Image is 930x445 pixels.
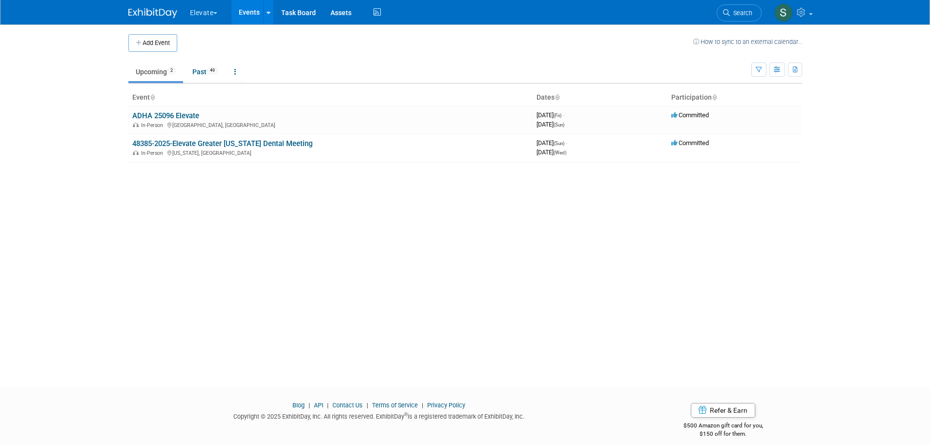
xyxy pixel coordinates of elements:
span: - [566,139,567,147]
a: Privacy Policy [427,402,465,409]
span: | [306,402,312,409]
a: Upcoming2 [128,63,183,81]
span: - [563,111,564,119]
span: (Wed) [554,150,566,155]
span: Committed [671,111,709,119]
a: Sort by Event Name [150,93,155,101]
a: Past49 [185,63,225,81]
span: | [325,402,331,409]
a: Contact Us [332,402,363,409]
span: 2 [167,67,176,74]
a: Refer & Earn [691,403,755,418]
span: Search [730,9,752,17]
div: $500 Amazon gift card for you, [644,415,802,438]
span: | [364,402,371,409]
span: In-Person [141,122,166,128]
span: (Sun) [554,122,564,127]
sup: ® [404,412,408,417]
a: ADHA 25096 Elevate [132,111,199,120]
th: Dates [533,89,667,106]
span: In-Person [141,150,166,156]
div: [US_STATE], [GEOGRAPHIC_DATA] [132,148,529,156]
a: 48385-2025-Elevate Greater [US_STATE] Dental Meeting [132,139,312,148]
a: API [314,402,323,409]
div: $150 off for them. [644,430,802,438]
span: (Sun) [554,141,564,146]
div: [GEOGRAPHIC_DATA], [GEOGRAPHIC_DATA] [132,121,529,128]
a: Search [717,4,762,21]
span: [DATE] [537,148,566,156]
a: Terms of Service [372,402,418,409]
span: (Fri) [554,113,561,118]
span: | [419,402,426,409]
th: Event [128,89,533,106]
a: Sort by Participation Type [712,93,717,101]
a: Blog [292,402,305,409]
img: In-Person Event [133,150,139,155]
span: [DATE] [537,139,567,147]
img: In-Person Event [133,122,139,127]
span: Committed [671,139,709,147]
span: 49 [207,67,218,74]
th: Participation [667,89,802,106]
div: Copyright © 2025 ExhibitDay, Inc. All rights reserved. ExhibitDay is a registered trademark of Ex... [128,410,630,421]
a: How to sync to an external calendar... [693,38,802,45]
button: Add Event [128,34,177,52]
span: [DATE] [537,111,564,119]
a: Sort by Start Date [555,93,559,101]
img: Samantha Meyers [774,3,793,22]
img: ExhibitDay [128,8,177,18]
span: [DATE] [537,121,564,128]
